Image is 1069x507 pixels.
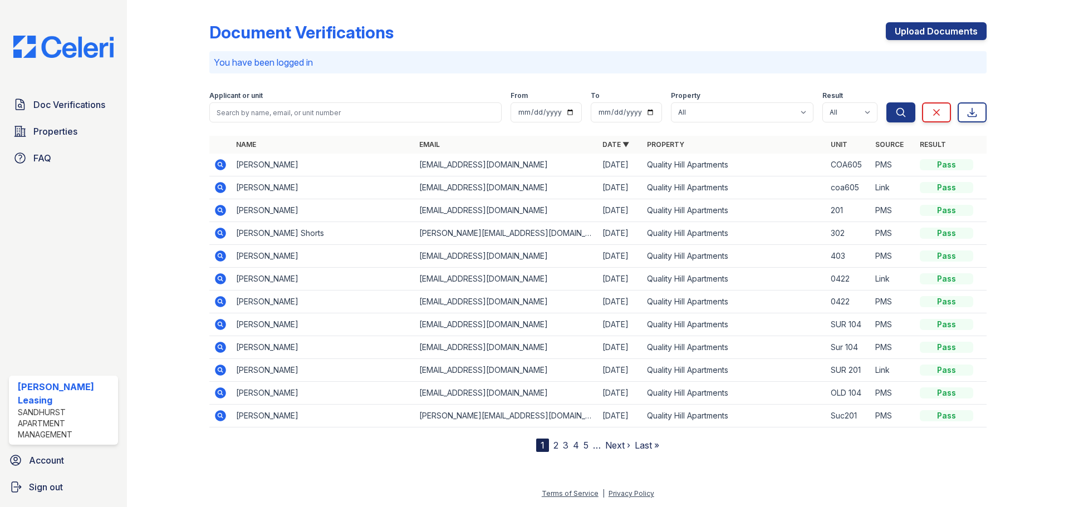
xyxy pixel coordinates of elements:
[598,359,643,382] td: [DATE]
[593,439,601,452] span: …
[214,56,982,69] p: You have been logged in
[643,313,826,336] td: Quality Hill Apartments
[236,140,256,149] a: Name
[826,199,871,222] td: 201
[643,176,826,199] td: Quality Hill Apartments
[643,199,826,222] td: Quality Hill Apartments
[920,319,973,330] div: Pass
[871,291,915,313] td: PMS
[18,380,114,407] div: [PERSON_NAME] Leasing
[826,359,871,382] td: SUR 201
[643,291,826,313] td: Quality Hill Apartments
[415,222,598,245] td: [PERSON_NAME][EMAIL_ADDRESS][DOMAIN_NAME]
[232,336,415,359] td: [PERSON_NAME]
[920,182,973,193] div: Pass
[415,405,598,427] td: [PERSON_NAME][EMAIL_ADDRESS][DOMAIN_NAME]
[415,154,598,176] td: [EMAIL_ADDRESS][DOMAIN_NAME]
[643,154,826,176] td: Quality Hill Apartments
[826,268,871,291] td: 0422
[419,140,440,149] a: Email
[583,440,589,451] a: 5
[635,440,659,451] a: Last »
[209,22,394,42] div: Document Verifications
[920,205,973,216] div: Pass
[643,268,826,291] td: Quality Hill Apartments
[643,245,826,268] td: Quality Hill Apartments
[871,154,915,176] td: PMS
[415,176,598,199] td: [EMAIL_ADDRESS][DOMAIN_NAME]
[33,98,105,111] span: Doc Verifications
[871,313,915,336] td: PMS
[822,91,843,100] label: Result
[826,336,871,359] td: Sur 104
[4,449,122,471] a: Account
[232,245,415,268] td: [PERSON_NAME]
[232,313,415,336] td: [PERSON_NAME]
[9,93,118,116] a: Doc Verifications
[643,222,826,245] td: Quality Hill Apartments
[415,268,598,291] td: [EMAIL_ADDRESS][DOMAIN_NAME]
[232,199,415,222] td: [PERSON_NAME]
[598,382,643,405] td: [DATE]
[9,147,118,169] a: FAQ
[826,291,871,313] td: 0422
[871,199,915,222] td: PMS
[920,140,946,149] a: Result
[920,228,973,239] div: Pass
[18,407,114,440] div: Sandhurst Apartment Management
[643,359,826,382] td: Quality Hill Apartments
[598,154,643,176] td: [DATE]
[920,387,973,398] div: Pass
[598,245,643,268] td: [DATE]
[232,359,415,382] td: [PERSON_NAME]
[415,245,598,268] td: [EMAIL_ADDRESS][DOMAIN_NAME]
[415,291,598,313] td: [EMAIL_ADDRESS][DOMAIN_NAME]
[826,222,871,245] td: 302
[826,382,871,405] td: OLD 104
[573,440,579,451] a: 4
[871,245,915,268] td: PMS
[29,480,63,494] span: Sign out
[536,439,549,452] div: 1
[920,365,973,376] div: Pass
[831,140,847,149] a: Unit
[826,405,871,427] td: Suc201
[232,176,415,199] td: [PERSON_NAME]
[605,440,630,451] a: Next ›
[29,454,64,467] span: Account
[232,291,415,313] td: [PERSON_NAME]
[598,176,643,199] td: [DATE]
[9,120,118,142] a: Properties
[33,151,51,165] span: FAQ
[4,476,122,498] button: Sign out
[871,336,915,359] td: PMS
[232,222,415,245] td: [PERSON_NAME] Shorts
[4,36,122,58] img: CE_Logo_Blue-a8612792a0a2168367f1c8372b55b34899dd931a85d93a1a3d3e32e68fde9ad4.png
[598,291,643,313] td: [DATE]
[920,296,973,307] div: Pass
[871,405,915,427] td: PMS
[598,268,643,291] td: [DATE]
[563,440,568,451] a: 3
[232,405,415,427] td: [PERSON_NAME]
[826,176,871,199] td: coa605
[542,489,599,498] a: Terms of Service
[875,140,904,149] a: Source
[415,313,598,336] td: [EMAIL_ADDRESS][DOMAIN_NAME]
[209,91,263,100] label: Applicant or unit
[871,359,915,382] td: Link
[415,336,598,359] td: [EMAIL_ADDRESS][DOMAIN_NAME]
[602,140,629,149] a: Date ▼
[511,91,528,100] label: From
[920,410,973,421] div: Pass
[826,313,871,336] td: SUR 104
[920,159,973,170] div: Pass
[598,199,643,222] td: [DATE]
[553,440,558,451] a: 2
[647,140,684,149] a: Property
[232,154,415,176] td: [PERSON_NAME]
[415,359,598,382] td: [EMAIL_ADDRESS][DOMAIN_NAME]
[33,125,77,138] span: Properties
[643,336,826,359] td: Quality Hill Apartments
[871,222,915,245] td: PMS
